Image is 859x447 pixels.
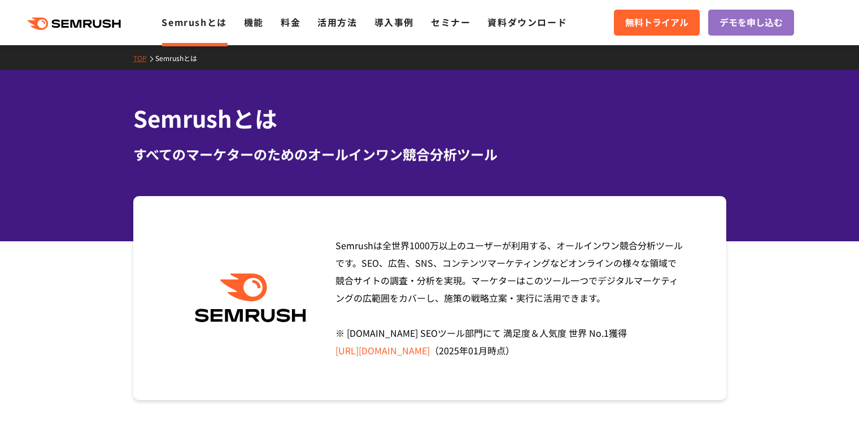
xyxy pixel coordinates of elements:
[133,53,155,63] a: TOP
[335,344,430,357] a: [URL][DOMAIN_NAME]
[614,10,700,36] a: 無料トライアル
[317,15,357,29] a: 活用方法
[625,15,688,30] span: 無料トライアル
[374,15,414,29] a: 導入事例
[133,144,726,164] div: すべてのマーケターのためのオールインワン競合分析ツール
[133,102,726,135] h1: Semrushとは
[281,15,300,29] a: 料金
[155,53,206,63] a: Semrushとは
[335,238,683,357] span: Semrushは全世界1000万以上のユーザーが利用する、オールインワン競合分析ツールです。SEO、広告、SNS、コンテンツマーケティングなどオンラインの様々な領域で競合サイトの調査・分析を実現...
[708,10,794,36] a: デモを申し込む
[720,15,783,30] span: デモを申し込む
[244,15,264,29] a: 機能
[189,274,312,323] img: Semrush
[162,15,226,29] a: Semrushとは
[431,15,470,29] a: セミナー
[487,15,567,29] a: 資料ダウンロード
